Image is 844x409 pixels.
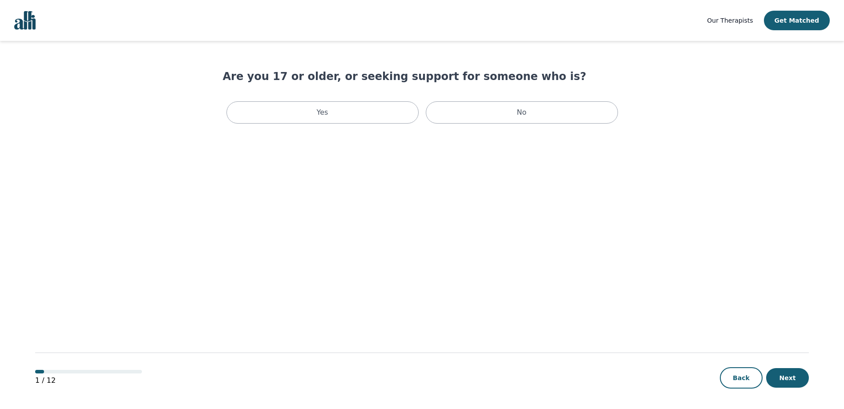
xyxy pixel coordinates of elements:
a: Our Therapists [707,15,753,26]
img: alli logo [14,11,36,30]
button: Get Matched [764,11,830,30]
p: No [517,107,527,118]
p: Yes [317,107,328,118]
h1: Are you 17 or older, or seeking support for someone who is? [223,69,622,84]
button: Next [766,368,809,388]
span: Our Therapists [707,17,753,24]
p: 1 / 12 [35,375,142,386]
button: Back [720,367,763,389]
